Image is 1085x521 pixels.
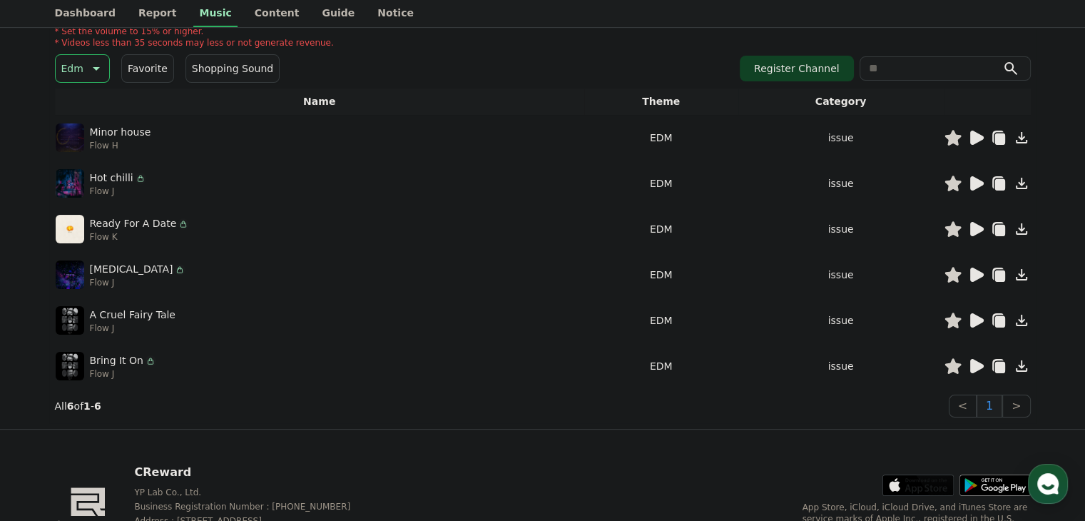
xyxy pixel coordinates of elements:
td: EDM [584,343,738,389]
p: Flow J [90,277,186,288]
p: * Videos less than 35 seconds may less or not generate revenue. [55,37,334,49]
span: Messages [118,425,161,436]
img: music [56,260,84,289]
p: Flow J [90,323,175,334]
p: Business Registration Number : [PHONE_NUMBER] [134,501,373,512]
th: Category [738,88,944,115]
img: music [56,306,84,335]
p: Flow H [90,140,151,151]
a: Messages [94,403,184,438]
p: Flow J [90,186,146,197]
img: music [56,169,84,198]
p: Hot chilli [90,171,133,186]
img: music [56,123,84,152]
p: Ready For A Date [90,216,177,231]
p: Edm [61,59,83,79]
button: < [949,395,977,418]
p: Flow J [90,368,156,380]
td: EDM [584,115,738,161]
td: EDM [584,252,738,298]
td: EDM [584,298,738,343]
p: CReward [134,464,373,481]
button: 1 [977,395,1002,418]
span: Home [36,424,61,435]
p: All of - [55,399,101,413]
button: Register Channel [740,56,854,81]
th: Name [55,88,584,115]
button: > [1002,395,1030,418]
strong: 1 [83,400,91,412]
td: issue [738,206,944,252]
button: Favorite [121,54,174,83]
p: Bring It On [90,353,143,368]
td: issue [738,161,944,206]
button: Edm [55,54,110,83]
strong: 6 [67,400,74,412]
p: YP Lab Co., Ltd. [134,487,373,498]
a: Settings [184,403,274,438]
p: [MEDICAL_DATA] [90,262,173,277]
button: Shopping Sound [185,54,280,83]
p: A Cruel Fairy Tale [90,308,175,323]
p: * Set the volume to 15% or higher. [55,26,334,37]
img: music [56,352,84,380]
td: issue [738,343,944,389]
td: EDM [584,161,738,206]
strong: 6 [94,400,101,412]
a: Home [4,403,94,438]
td: EDM [584,206,738,252]
td: issue [738,298,944,343]
td: issue [738,115,944,161]
p: Minor house [90,125,151,140]
img: music [56,215,84,243]
span: Settings [211,424,246,435]
p: Flow K [90,231,190,243]
th: Theme [584,88,738,115]
td: issue [738,252,944,298]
